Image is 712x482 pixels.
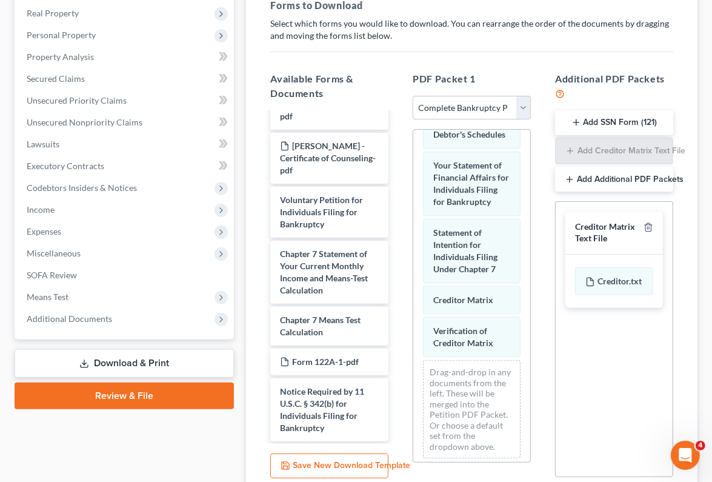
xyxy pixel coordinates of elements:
button: Add Additional PDF Packets [555,167,673,192]
span: Lawsuits [27,139,59,149]
span: Form 122A-1-pdf [292,356,359,367]
a: Download & Print [15,349,234,378]
a: Review & File [15,383,234,409]
div: Creditor.txt [575,267,653,295]
span: Creditor Matrix [433,295,493,305]
span: Notice Required by 11 U.S.C. § 342(b) for Individuals Filing for Bankruptcy [280,386,364,433]
span: [PERSON_NAME] - Certificate of Counseling-pdf [280,87,376,121]
span: Property Analysis [27,52,94,62]
span: Statement of Intention for Individuals Filing Under Chapter 7 [433,227,497,274]
a: Secured Claims [17,68,234,90]
span: Your Statement of Financial Affairs for Individuals Filing for Bankruptcy [433,160,509,207]
a: Property Analysis [17,46,234,68]
a: Lawsuits [17,133,234,155]
span: Real Property [27,8,79,18]
a: Unsecured Priority Claims [17,90,234,112]
span: Chapter 7 Statement of Your Current Monthly Income and Means-Test Calculation [280,249,368,295]
span: Miscellaneous [27,248,81,258]
span: Codebtors Insiders & Notices [27,182,137,193]
span: Means Test [27,292,68,302]
p: Select which forms you would like to download. You can rearrange the order of the documents by dr... [270,18,673,42]
h5: Available Forms & Documents [270,72,388,101]
span: Voluntary Petition for Individuals Filing for Bankruptcy [280,195,363,229]
span: Secured Claims [27,73,85,84]
span: Executory Contracts [27,161,104,171]
span: Verification of Creditor Matrix [433,326,493,348]
button: Add Creditor Matrix Text File [555,138,673,164]
span: SOFA Review [27,270,77,280]
span: Income [27,204,55,215]
span: [PERSON_NAME] - Certificate of Counseling-pdf [280,141,376,175]
span: Unsecured Priority Claims [27,95,127,105]
span: Additional Documents [27,313,112,324]
div: Drag-and-drop in any documents from the left. These will be merged into the Petition PDF Packet. ... [423,360,521,458]
iframe: Intercom live chat [671,441,700,470]
span: Unsecured Nonpriority Claims [27,117,142,127]
span: 4 [696,441,705,450]
span: Expenses [27,226,61,236]
button: Add SSN Form (121) [555,110,673,136]
div: Creditor Matrix Text File [575,221,639,244]
button: Save New Download Template [270,454,388,479]
a: Unsecured Nonpriority Claims [17,112,234,133]
span: Personal Property [27,30,96,40]
a: SOFA Review [17,264,234,286]
h5: PDF Packet 1 [413,72,531,86]
h5: Additional PDF Packets [555,72,673,101]
a: Executory Contracts [17,155,234,177]
span: Chapter 7 Means Test Calculation [280,315,361,337]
